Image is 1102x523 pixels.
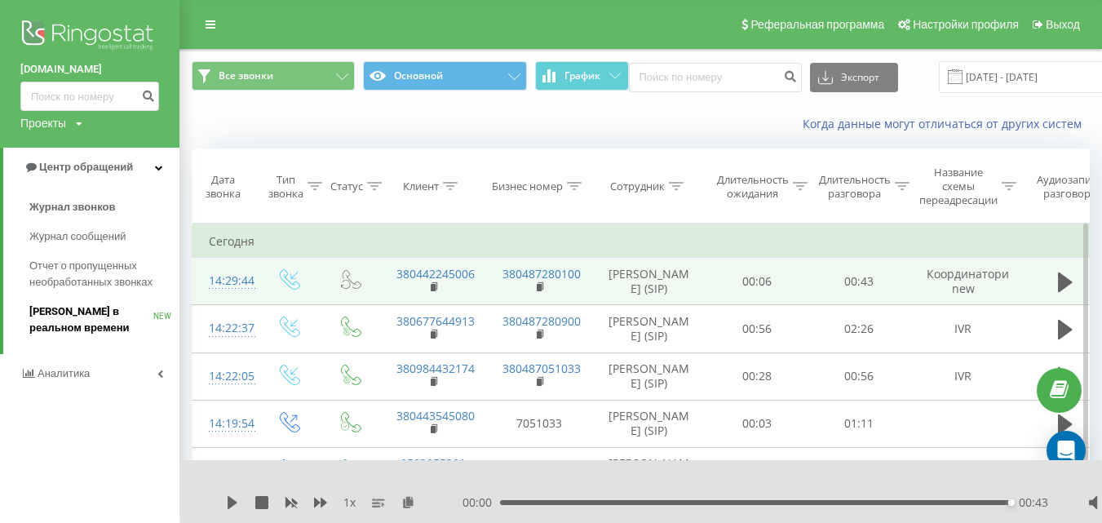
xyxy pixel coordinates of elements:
[808,400,910,447] td: 01:11
[535,61,629,91] button: График
[29,251,179,297] a: Отчет о пропущенных необработанных звонках
[401,455,466,471] a: 0503955301
[706,258,808,305] td: 00:06
[592,352,706,400] td: [PERSON_NAME] (SIP)
[29,297,179,343] a: [PERSON_NAME] в реальном времениNEW
[717,173,789,201] div: Длительность ожидания
[592,400,706,447] td: [PERSON_NAME] (SIP)
[3,148,179,187] a: Центр обращений
[38,367,90,379] span: Аналитика
[610,180,665,193] div: Сотрудник
[29,222,179,251] a: Журнал сообщений
[706,448,808,495] td: 00:21
[910,305,1016,352] td: IVR
[492,180,563,193] div: Бизнес номер
[706,305,808,352] td: 00:56
[910,352,1016,400] td: IVR
[20,61,159,78] a: [DOMAIN_NAME]
[209,455,241,487] div: 14:18:56
[592,305,706,352] td: [PERSON_NAME] (SIP)
[29,258,171,290] span: Отчет о пропущенных необработанных звонках
[330,180,363,193] div: Статус
[910,258,1016,305] td: Координатори new
[1008,499,1015,506] div: Accessibility label
[268,173,303,201] div: Тип звонка
[20,16,159,57] img: Ringostat logo
[913,18,1019,31] span: Настройки профиля
[192,61,355,91] button: Все звонки
[209,312,241,344] div: 14:22:37
[750,18,884,31] span: Реферальная программа
[502,266,581,281] a: 380487280100
[486,448,592,495] td: 7051033
[810,63,898,92] button: Экспорт
[808,352,910,400] td: 00:56
[396,408,475,423] a: 380443545080
[808,305,910,352] td: 02:26
[39,161,133,173] span: Центр обращений
[363,61,526,91] button: Основной
[20,82,159,111] input: Поиск по номеру
[1047,431,1086,470] div: Open Intercom Messenger
[629,63,802,92] input: Поиск по номеру
[403,180,439,193] div: Клиент
[396,313,475,329] a: 380677644913
[343,494,356,511] span: 1 x
[803,116,1090,131] a: Когда данные могут отличаться от других систем
[209,265,241,297] div: 14:29:44
[502,313,581,329] a: 380487280900
[592,258,706,305] td: [PERSON_NAME] (SIP)
[20,115,66,131] div: Проекты
[396,266,475,281] a: 380442245006
[564,70,600,82] span: График
[29,193,179,222] a: Журнал звонков
[502,361,581,376] a: 380487051033
[1046,18,1080,31] span: Выход
[1019,494,1048,511] span: 00:43
[193,173,253,201] div: Дата звонка
[29,228,126,245] span: Журнал сообщений
[219,69,273,82] span: Все звонки
[919,166,998,207] div: Название схемы переадресации
[819,173,891,201] div: Длительность разговора
[29,199,115,215] span: Журнал звонков
[706,400,808,447] td: 00:03
[706,352,808,400] td: 00:28
[29,304,153,336] span: [PERSON_NAME] в реальном времени
[808,448,910,495] td: 00:28
[808,258,910,305] td: 00:43
[209,361,241,392] div: 14:22:05
[592,448,706,495] td: [PERSON_NAME] (SIP)
[396,361,475,376] a: 380984432174
[462,494,500,511] span: 00:00
[486,400,592,447] td: 7051033
[209,408,241,440] div: 14:19:54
